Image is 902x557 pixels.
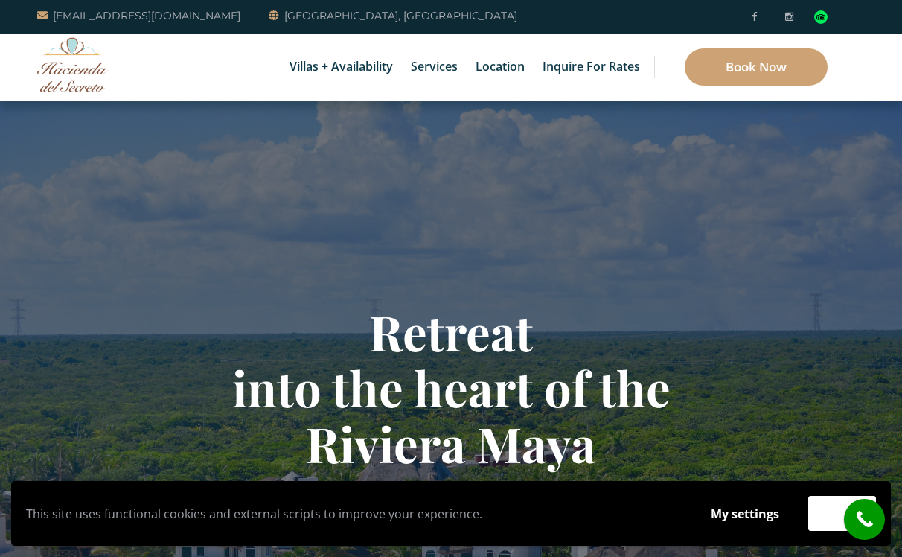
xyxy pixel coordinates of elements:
button: My settings [697,497,793,531]
a: Villas + Availability [282,34,400,101]
a: Services [403,34,465,101]
a: Inquire for Rates [535,34,647,101]
a: Book Now [685,48,828,86]
a: [EMAIL_ADDRESS][DOMAIN_NAME] [37,7,240,25]
div: Read traveler reviews on Tripadvisor [814,10,828,24]
a: [GEOGRAPHIC_DATA], [GEOGRAPHIC_DATA] [269,7,517,25]
a: call [844,499,885,540]
button: Accept [808,496,876,531]
i: call [848,503,881,536]
p: This site uses functional cookies and external scripts to improve your experience. [26,503,682,525]
img: Tripadvisor_logomark.svg [814,10,828,24]
h1: Retreat into the heart of the Riviera Maya [16,304,886,471]
a: Location [468,34,532,101]
img: Awesome Logo [37,37,108,92]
